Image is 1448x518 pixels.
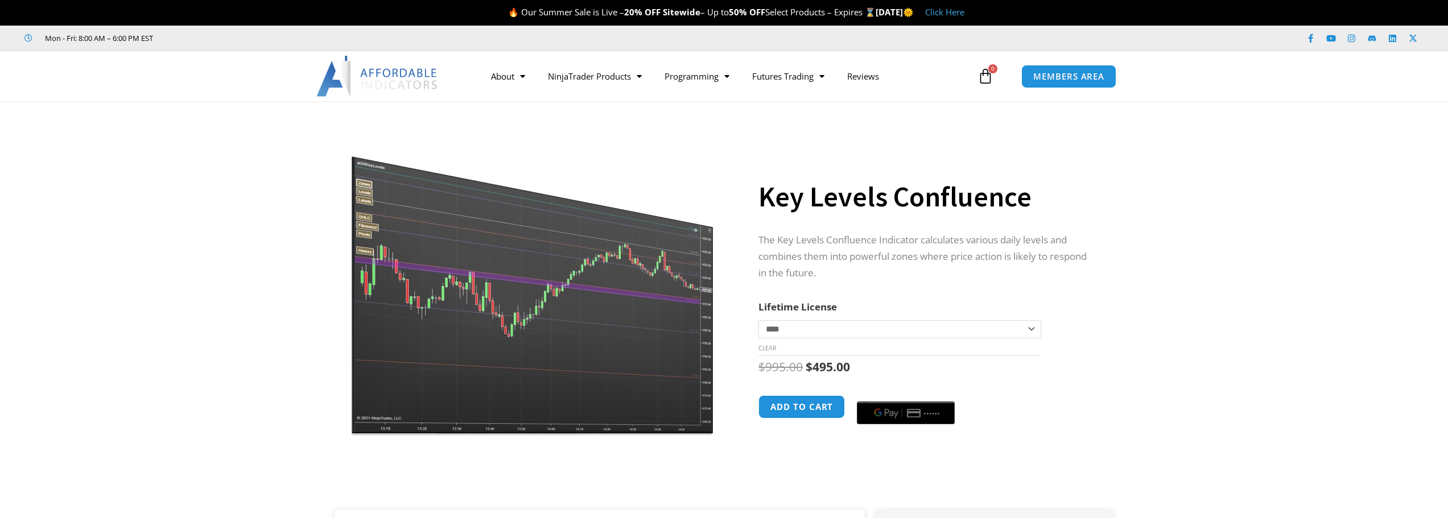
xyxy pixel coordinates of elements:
[758,359,765,375] span: $
[903,6,914,18] span: 🌞
[758,177,1091,217] h1: Key Levels Confluence
[806,359,850,375] bdi: 495.00
[960,60,1010,93] a: 0
[758,359,803,375] bdi: 995.00
[480,63,537,89] a: About
[988,64,997,73] span: 0
[741,63,836,89] a: Futures Trading
[758,395,845,418] button: Add to cart
[836,63,890,89] a: Reviews
[480,63,975,89] nav: Menu
[169,32,340,44] iframe: Customer reviews powered by Trustpilot
[729,6,765,18] strong: 50% OFF
[508,6,876,18] span: 🔥 Our Summer Sale is Live – – Up to Select Products – Expires ⌛
[624,6,661,18] strong: 20% OFF
[806,359,812,375] span: $
[42,31,153,45] span: Mon - Fri: 8:00 AM – 6:00 PM EST
[857,401,955,424] button: Buy with GPay
[758,300,837,313] label: Lifetime License
[663,6,700,18] strong: Sitewide
[855,393,957,395] iframe: Secure payment input frame
[1021,65,1116,88] a: MEMBERS AREA
[925,409,942,417] text: ••••••
[1033,72,1104,81] span: MEMBERS AREA
[758,232,1091,281] p: The Key Levels Confluence Indicator calculates various daily levels and combines them into powerf...
[653,63,741,89] a: Programming
[350,121,716,436] img: Key Levels 1 | Affordable Indicators – NinjaTrader
[925,6,964,18] a: Click Here
[876,6,914,18] strong: [DATE]
[316,56,439,97] img: LogoAI | Affordable Indicators – NinjaTrader
[537,63,653,89] a: NinjaTrader Products
[758,344,776,352] a: Clear options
